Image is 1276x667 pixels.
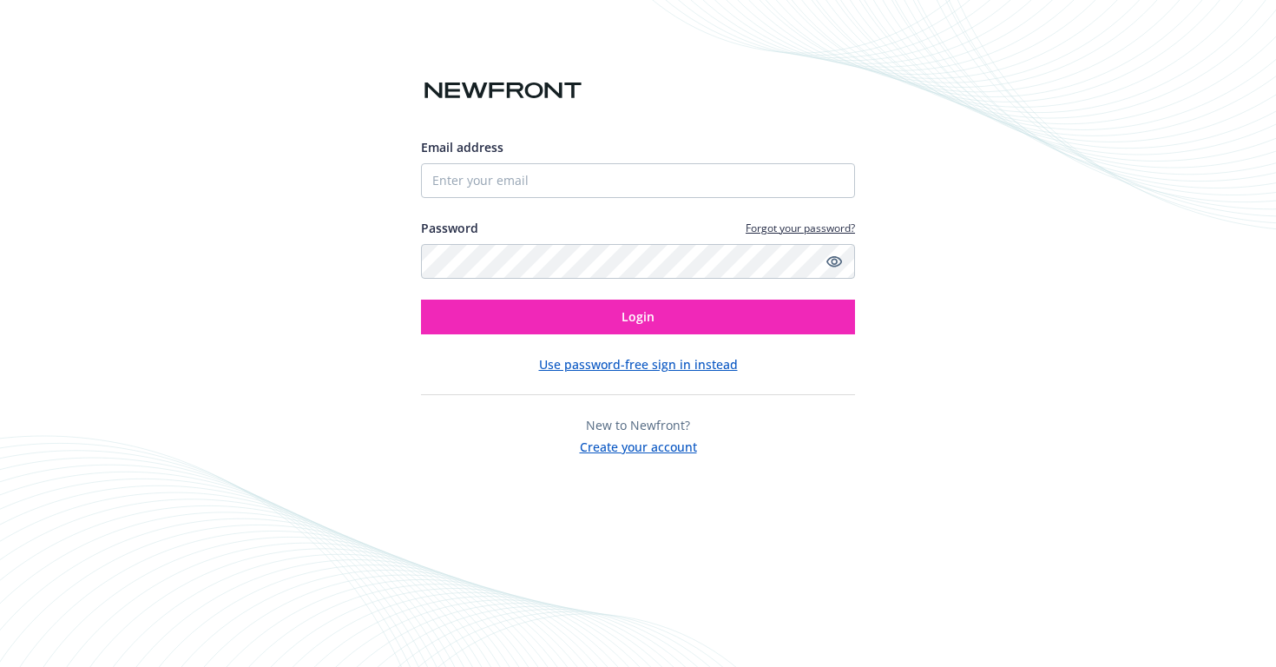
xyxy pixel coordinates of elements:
[421,163,855,198] input: Enter your email
[421,139,503,155] span: Email address
[824,251,845,272] a: Show password
[586,417,690,433] span: New to Newfront?
[421,76,585,106] img: Newfront logo
[539,355,738,373] button: Use password-free sign in instead
[580,434,697,456] button: Create your account
[421,300,855,334] button: Login
[746,221,855,235] a: Forgot your password?
[421,244,855,279] input: Enter your password
[421,219,478,237] label: Password
[622,308,654,325] span: Login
